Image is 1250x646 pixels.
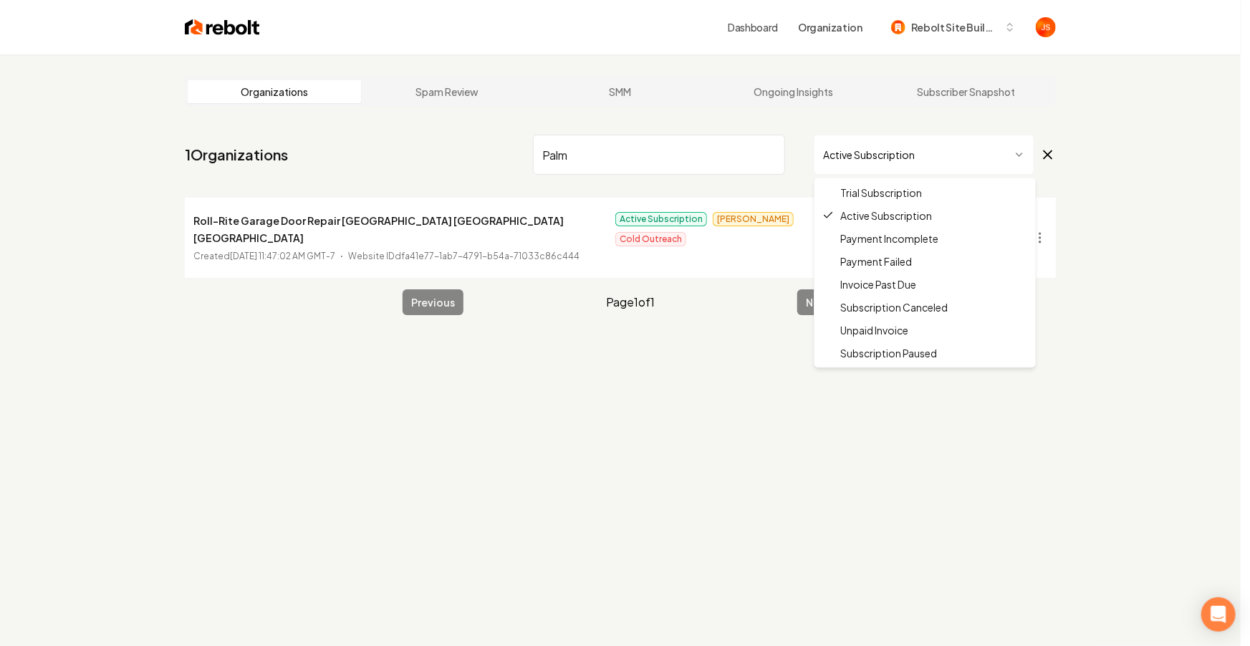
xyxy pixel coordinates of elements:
[840,185,922,200] span: Trial Subscription
[840,346,937,360] span: Subscription Paused
[840,277,916,291] span: Invoice Past Due
[840,208,932,223] span: Active Subscription
[840,254,912,269] span: Payment Failed
[840,300,948,314] span: Subscription Canceled
[840,231,938,246] span: Payment Incomplete
[840,323,908,337] span: Unpaid Invoice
